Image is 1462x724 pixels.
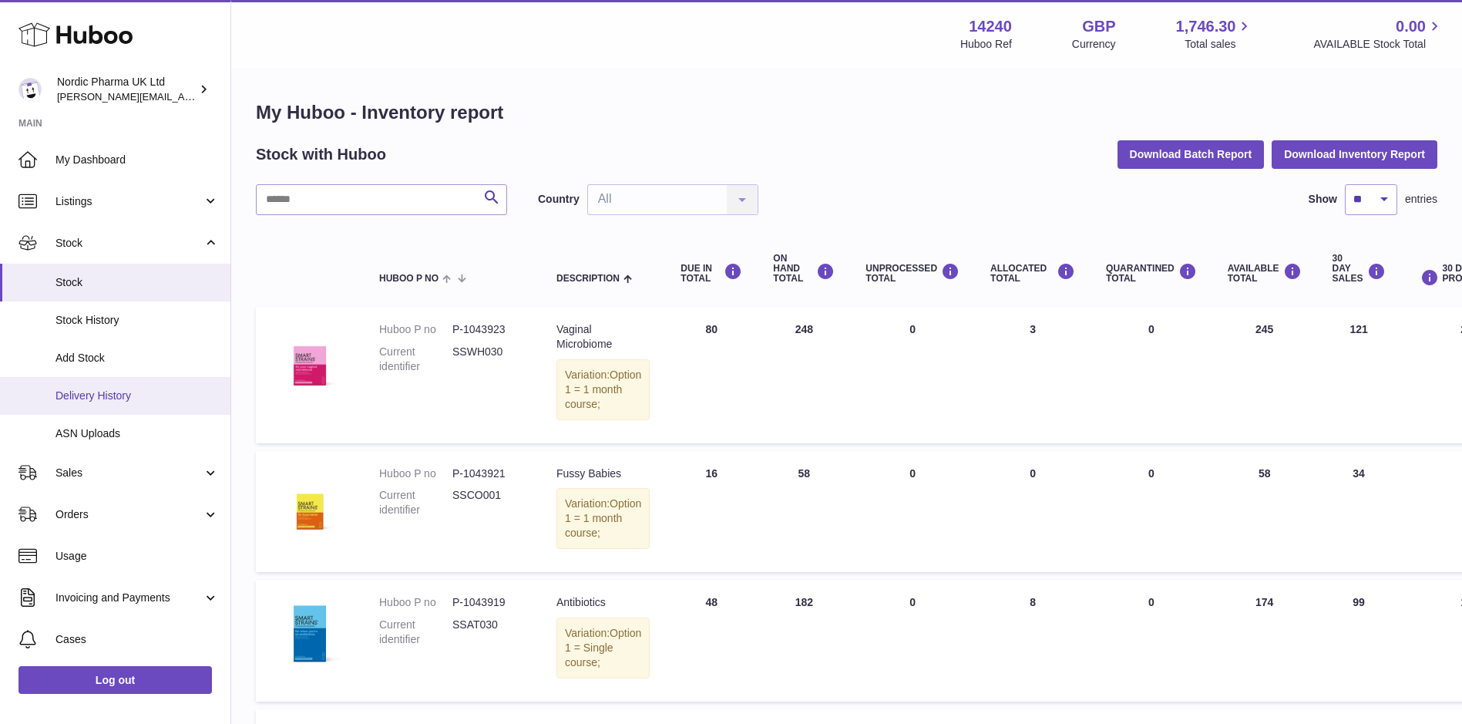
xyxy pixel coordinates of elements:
[1333,254,1386,285] div: 30 DAY SALES
[1082,16,1115,37] strong: GBP
[565,627,641,668] span: Option 1 = Single course;
[452,488,526,517] dd: SSCO001
[1212,451,1317,573] td: 58
[1317,580,1401,702] td: 99
[1272,140,1437,168] button: Download Inventory Report
[55,351,219,365] span: Add Stock
[57,75,196,104] div: Nordic Pharma UK Ltd
[55,507,203,522] span: Orders
[758,580,850,702] td: 182
[665,307,758,443] td: 80
[379,274,439,284] span: Huboo P no
[55,153,219,167] span: My Dashboard
[452,618,526,647] dd: SSAT030
[975,307,1091,443] td: 3
[55,313,219,328] span: Stock History
[1313,37,1444,52] span: AVAILABLE Stock Total
[18,666,212,694] a: Log out
[1185,37,1253,52] span: Total sales
[1309,192,1337,207] label: Show
[55,236,203,251] span: Stock
[556,488,650,549] div: Variation:
[758,307,850,443] td: 248
[57,90,309,103] span: [PERSON_NAME][EMAIL_ADDRESS][DOMAIN_NAME]
[379,466,452,481] dt: Huboo P no
[1072,37,1116,52] div: Currency
[850,580,975,702] td: 0
[1317,307,1401,443] td: 121
[850,451,975,573] td: 0
[18,78,42,101] img: joe.plant@parapharmdev.com
[55,194,203,209] span: Listings
[990,263,1075,284] div: ALLOCATED Total
[556,322,650,352] div: Vaginal Microbiome
[379,595,452,610] dt: Huboo P no
[256,144,386,165] h2: Stock with Huboo
[1148,467,1154,480] span: 0
[55,632,219,647] span: Cases
[758,451,850,573] td: 58
[565,497,641,539] span: Option 1 = 1 month course;
[379,322,452,337] dt: Huboo P no
[556,359,650,420] div: Variation:
[55,549,219,564] span: Usage
[1106,263,1197,284] div: QUARANTINED Total
[960,37,1012,52] div: Huboo Ref
[452,466,526,481] dd: P-1043921
[55,275,219,290] span: Stock
[1118,140,1265,168] button: Download Batch Report
[1396,16,1426,37] span: 0.00
[379,618,452,647] dt: Current identifier
[556,466,650,481] div: Fussy Babies
[556,618,650,679] div: Variation:
[1176,16,1236,37] span: 1,746.30
[452,322,526,337] dd: P-1043923
[556,274,620,284] span: Description
[452,345,526,374] dd: SSWH030
[1148,596,1154,608] span: 0
[773,254,835,285] div: ON HAND Total
[1405,192,1437,207] span: entries
[271,595,348,672] img: product image
[1176,16,1254,52] a: 1,746.30 Total sales
[256,100,1437,125] h1: My Huboo - Inventory report
[1148,323,1154,335] span: 0
[1212,307,1317,443] td: 245
[1228,263,1302,284] div: AVAILABLE Total
[55,426,219,441] span: ASN Uploads
[379,345,452,374] dt: Current identifier
[969,16,1012,37] strong: 14240
[865,263,960,284] div: UNPROCESSED Total
[665,451,758,573] td: 16
[538,192,580,207] label: Country
[681,263,742,284] div: DUE IN TOTAL
[55,389,219,403] span: Delivery History
[379,488,452,517] dt: Current identifier
[1313,16,1444,52] a: 0.00 AVAILABLE Stock Total
[975,580,1091,702] td: 8
[850,307,975,443] td: 0
[1317,451,1401,573] td: 34
[975,451,1091,573] td: 0
[271,322,348,399] img: product image
[665,580,758,702] td: 48
[55,591,203,605] span: Invoicing and Payments
[1212,580,1317,702] td: 174
[556,595,650,610] div: Antibiotics
[55,466,203,480] span: Sales
[452,595,526,610] dd: P-1043919
[271,466,348,544] img: product image
[565,369,641,410] span: Option 1 = 1 month course;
